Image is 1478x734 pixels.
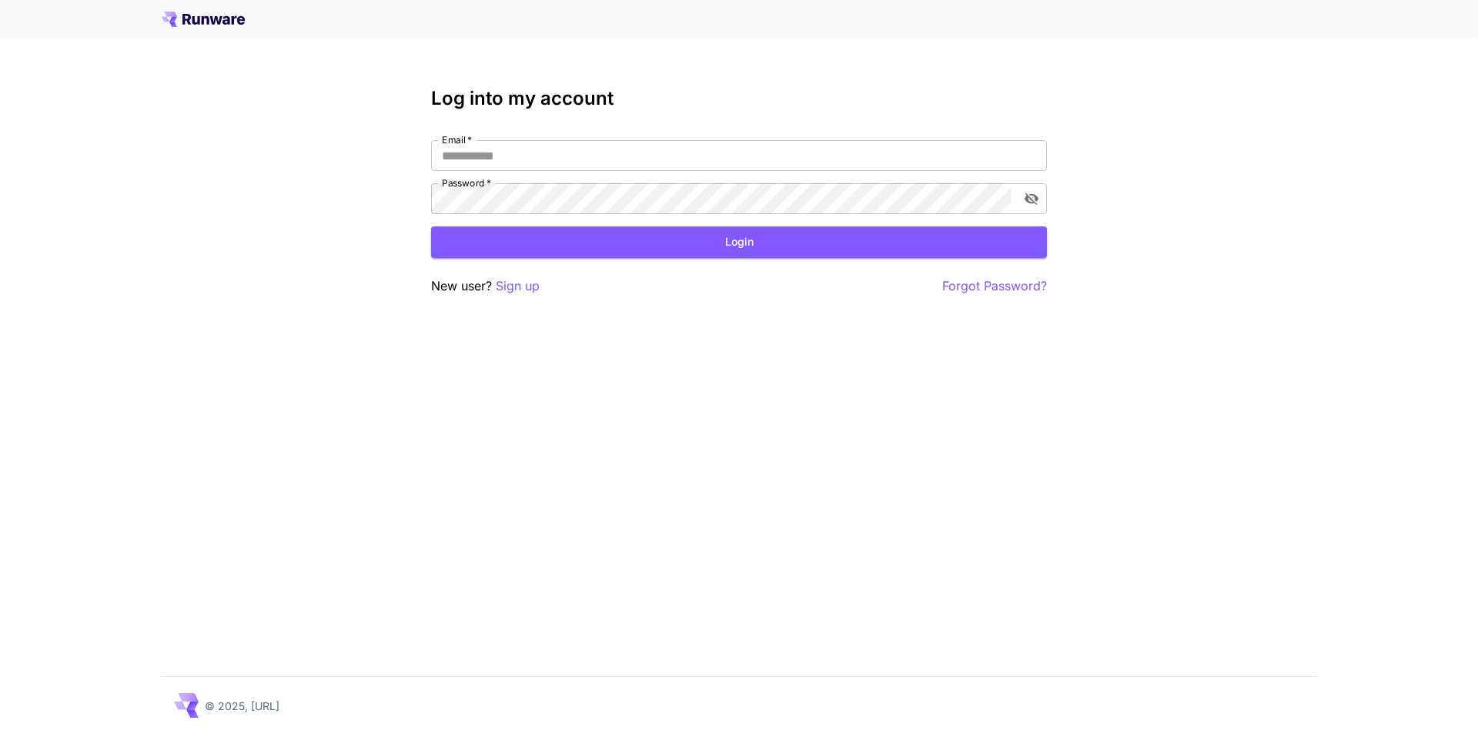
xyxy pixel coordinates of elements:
[496,277,540,296] button: Sign up
[442,176,491,189] label: Password
[205,698,279,714] p: © 2025, [URL]
[431,277,540,296] p: New user?
[431,88,1047,109] h3: Log into my account
[442,133,472,146] label: Email
[1018,185,1045,213] button: toggle password visibility
[431,226,1047,258] button: Login
[942,277,1047,296] button: Forgot Password?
